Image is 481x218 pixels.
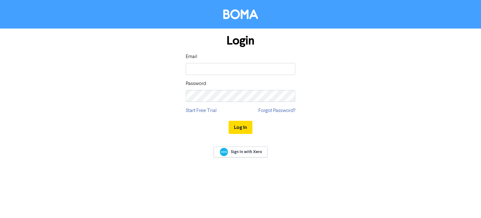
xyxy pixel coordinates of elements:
[186,80,206,88] label: Password
[258,107,295,114] a: Forgot Password?
[186,53,197,61] label: Email
[223,9,258,19] img: BOMA Logo
[231,149,262,155] span: Sign In with Xero
[229,121,252,134] button: Log In
[220,148,228,156] img: Xero logo
[186,34,295,48] h1: Login
[186,107,217,114] a: Start Free Trial
[214,146,267,157] a: Sign In with Xero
